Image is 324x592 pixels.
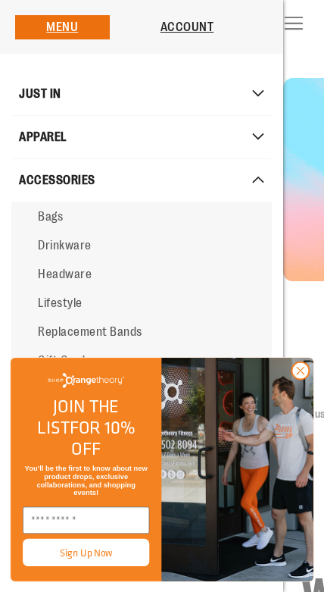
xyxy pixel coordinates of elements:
[19,79,61,109] span: JUST IN
[38,325,142,339] span: Replacement Bands
[11,159,272,202] a: ACCESSORIES
[291,362,310,381] button: Close dialog
[48,373,124,387] img: Shop Orangetheory
[25,464,148,496] span: You’ll be the first to know about new product drops, exclusive collaborations, and shopping events!
[11,73,272,115] a: JUST IN
[11,260,272,289] a: Headware
[11,116,272,158] a: APPAREL
[37,393,119,440] span: JOIN THE LIST
[11,202,272,231] a: Bags
[23,539,149,566] button: Sign Up Now
[161,358,313,581] img: Shop Orangtheory
[38,210,63,224] span: Bags
[46,20,78,34] a: Menu
[23,507,149,534] input: Enter email
[70,415,136,462] span: FOR 10% OFF
[38,268,92,281] span: Headware
[11,231,272,260] a: Drinkware
[19,122,67,152] span: APPAREL
[38,239,92,252] span: Drinkware
[11,318,272,346] a: Replacement Bands
[11,202,272,375] ul: ACCESSORIES
[38,296,83,310] span: Lifestyle
[11,289,272,318] a: Lifestyle
[19,165,95,196] span: ACCESSORIES
[160,20,214,34] a: Account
